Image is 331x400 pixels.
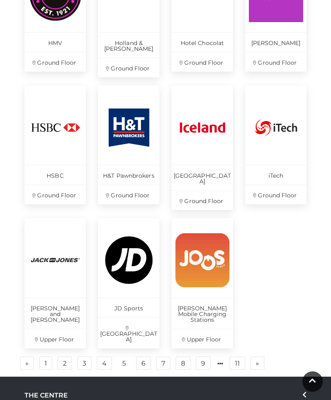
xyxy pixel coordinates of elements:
p: Holland & [PERSON_NAME] [98,32,159,58]
a: 4 [97,357,112,370]
p: iTech [245,165,306,185]
p: JD Sports [98,298,159,317]
p: Ground Floor [172,190,233,210]
a: H&T Pawnbrokers Ground Floor [98,86,159,204]
p: Ground Floor [98,185,159,204]
p: Hotel Chocolat [172,32,233,52]
a: 6 [136,357,151,370]
p: [GEOGRAPHIC_DATA] [172,165,233,190]
a: Previous [20,357,34,370]
p: HMV [25,32,86,52]
p: Ground Floor [25,185,86,204]
a: 3 [77,357,92,370]
a: Next [250,357,264,370]
a: 7 [156,357,170,370]
span: « [25,360,29,366]
a: HSBC Ground Floor [25,86,86,204]
p: H&T Pawnbrokers [98,165,159,185]
a: iTech Ground Floor [245,86,306,204]
p: [PERSON_NAME] [245,32,306,52]
p: [PERSON_NAME] Mobile Charging Stations [172,298,233,329]
a: 8 [176,357,190,370]
p: [GEOGRAPHIC_DATA] [98,317,159,348]
a: 1 [39,357,52,370]
a: 11 [230,357,245,370]
a: 5 [117,357,131,370]
a: 2 [58,357,72,370]
a: [GEOGRAPHIC_DATA] Ground Floor [172,86,233,210]
a: [PERSON_NAME] and [PERSON_NAME] Upper Floor [25,218,86,348]
p: Upper Floor [25,329,86,348]
p: Ground Floor [172,52,233,72]
a: 9 [196,357,210,370]
p: HSBC [25,165,86,185]
p: [PERSON_NAME] and [PERSON_NAME] [25,298,86,329]
a: [PERSON_NAME] Mobile Charging Stations Upper Floor [172,218,233,348]
p: Ground Floor [25,52,86,72]
p: Ground Floor [245,185,306,204]
p: Upper Floor [172,329,233,348]
a: JD Sports [GEOGRAPHIC_DATA] [98,218,159,348]
p: Ground Floor [98,58,159,77]
p: Ground Floor [245,52,306,72]
span: » [256,360,259,366]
